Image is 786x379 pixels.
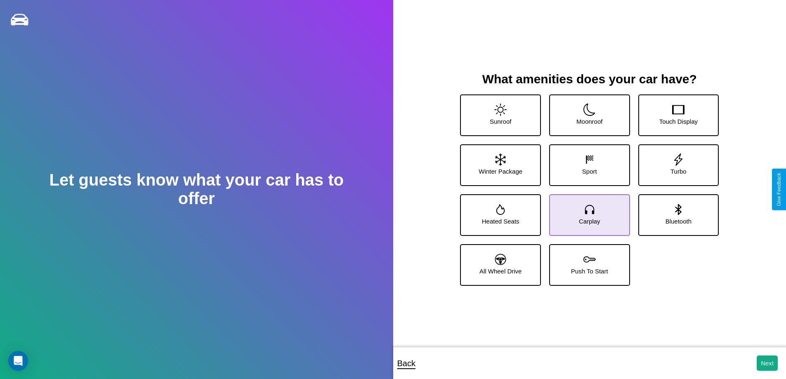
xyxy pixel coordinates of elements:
[479,266,522,277] p: All Wheel Drive
[479,166,522,177] p: Winter Package
[666,216,692,227] p: Bluetooth
[452,72,727,86] h3: What amenities does your car have?
[579,216,600,227] p: Carplay
[8,351,28,371] div: Open Intercom Messenger
[482,216,519,227] p: Heated Seats
[490,116,512,127] p: Sunroof
[571,266,608,277] p: Push To Start
[397,356,415,371] p: Back
[670,166,687,177] p: Turbo
[776,173,782,206] div: Give Feedback
[39,171,354,208] h2: Let guests know what your car has to offer
[659,116,698,127] p: Touch Display
[576,116,602,127] p: Moonroof
[757,355,778,371] button: Next
[582,166,597,177] p: Sport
